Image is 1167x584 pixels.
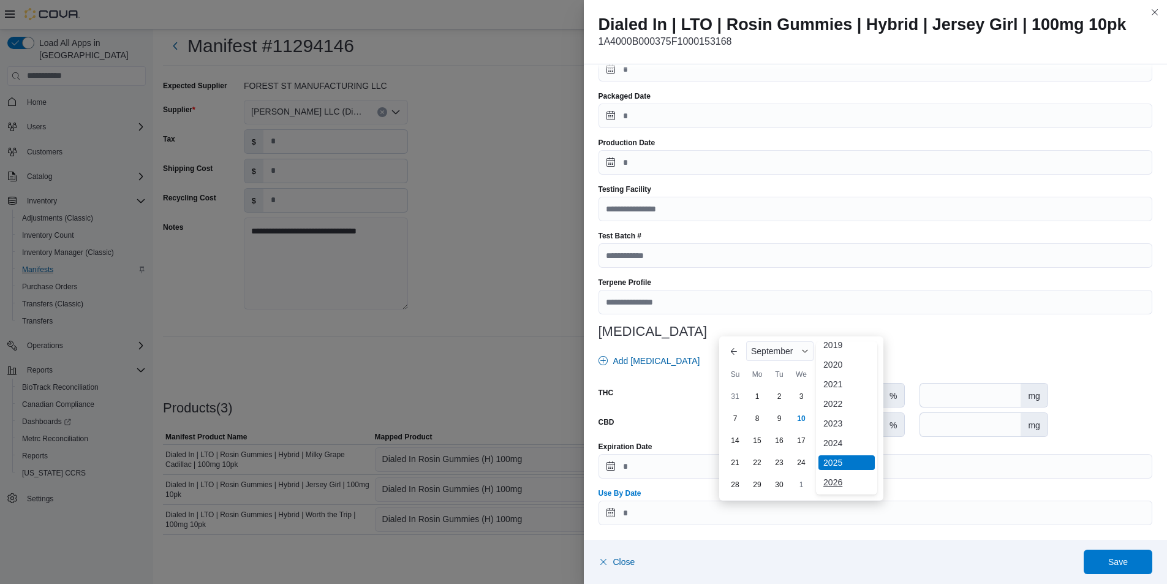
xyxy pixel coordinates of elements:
div: day-14 [725,431,745,450]
div: Th [814,365,833,384]
button: Close [599,550,635,574]
div: day-23 [769,453,789,472]
input: Press the down key to open a popover containing a calendar. [599,150,1153,175]
button: Save [1084,550,1152,574]
div: day-18 [814,431,833,450]
div: Mo [747,365,767,384]
div: day-3 [791,387,811,406]
div: day-22 [747,453,767,472]
div: mg [1021,384,1047,407]
div: 2019 [818,338,875,352]
label: Production Date [599,138,655,148]
label: Expiration Date [599,442,652,452]
span: September [751,346,793,356]
div: 2020 [818,357,875,372]
span: Close [613,556,635,568]
div: day-21 [725,453,745,472]
div: day-15 [747,431,767,450]
div: day-2 [769,387,789,406]
button: Add [MEDICAL_DATA] [594,349,705,373]
input: Press the down key to open a popover containing a calendar. [599,454,1153,479]
div: day-30 [769,475,789,495]
div: 2026 [818,475,875,490]
button: Close this dialog [1147,5,1162,20]
div: September, 2025 [724,385,878,496]
span: Add [MEDICAL_DATA] [613,355,700,367]
p: 1A4000B000375F1000153168 [599,34,1153,49]
div: day-24 [791,453,811,472]
div: day-11 [814,409,833,428]
input: Press the down key to enter a popover containing a calendar. Press the escape key to close the po... [599,501,1153,525]
div: day-8 [747,409,767,428]
div: 2025 [818,455,875,470]
label: THC [599,388,614,398]
label: Terpene Profile [599,278,651,287]
div: day-16 [769,431,789,450]
label: Use By Date [599,488,641,498]
div: 2022 [818,396,875,411]
input: Press the down key to open a popover containing a calendar. [599,104,1153,128]
div: day-29 [747,475,767,495]
div: % [882,384,904,407]
label: CBD [599,417,614,427]
div: day-1 [747,387,767,406]
div: day-10 [791,409,811,428]
div: 2024 [818,436,875,450]
span: Save [1108,556,1128,568]
h3: [MEDICAL_DATA] [599,324,1153,339]
label: Testing Facility [599,184,651,194]
div: We [791,365,811,384]
label: Test Batch # [599,231,641,241]
div: day-4 [814,387,833,406]
div: day-31 [725,387,745,406]
label: Packaged Date [599,91,651,101]
div: day-9 [769,409,789,428]
div: mg [1021,413,1047,436]
div: day-2 [814,475,833,495]
div: day-28 [725,475,745,495]
div: 2021 [818,377,875,392]
div: Tu [769,365,789,384]
div: % [882,413,904,436]
div: 2023 [818,416,875,431]
div: day-25 [814,453,833,472]
div: day-17 [791,431,811,450]
h2: Dialed In | LTO | Rosin Gummies | Hybrid | Jersey Girl | 100mg 10pk [599,15,1153,34]
div: day-7 [725,409,745,428]
input: Press the down key to open a popover containing a calendar. [599,57,1153,82]
div: day-1 [791,475,811,495]
div: Button. Open the month selector. September is currently selected. [746,341,814,361]
div: Su [725,365,745,384]
button: Previous Month [724,341,744,361]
